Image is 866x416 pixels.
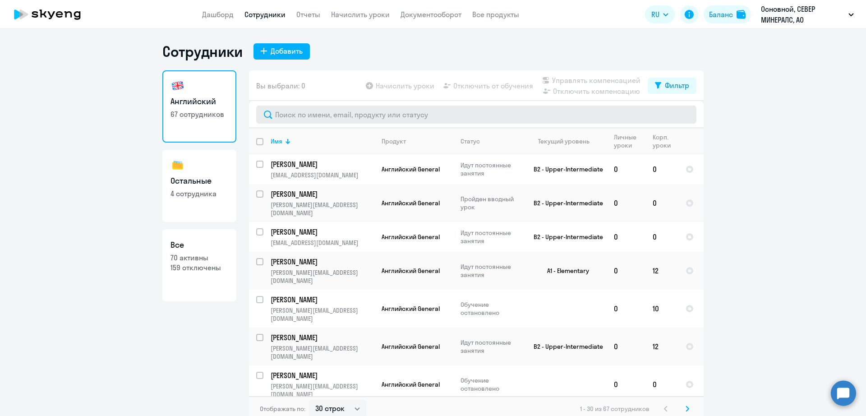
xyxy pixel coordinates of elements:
span: Английский General [382,380,440,388]
span: Отображать по: [260,405,305,413]
td: 0 [607,252,645,290]
span: Английский General [382,267,440,275]
p: [PERSON_NAME][EMAIL_ADDRESS][DOMAIN_NAME] [271,382,374,398]
div: Личные уроки [614,133,637,149]
h3: Остальные [170,175,228,187]
p: [EMAIL_ADDRESS][DOMAIN_NAME] [271,239,374,247]
div: Баланс [709,9,733,20]
a: Отчеты [296,10,320,19]
td: 12 [645,328,678,365]
a: [PERSON_NAME] [271,257,374,267]
p: 159 отключены [170,263,228,273]
p: Пройден вводный урок [461,195,522,211]
h3: Все [170,239,228,251]
div: Продукт [382,137,453,145]
button: Балансbalance [704,5,751,23]
p: [PERSON_NAME][EMAIL_ADDRESS][DOMAIN_NAME] [271,344,374,361]
p: Основной, СЕВЕР МИНЕРАЛС, АО [761,4,845,25]
td: 0 [607,365,645,403]
p: Идут постоянные занятия [461,161,522,177]
p: [PERSON_NAME][EMAIL_ADDRESS][DOMAIN_NAME] [271,201,374,217]
td: 0 [607,328,645,365]
p: Идут постоянные занятия [461,338,522,355]
span: 1 - 30 из 67 сотрудников [580,405,649,413]
p: 67 сотрудников [170,109,228,119]
td: B2 - Upper-Intermediate [523,184,607,222]
td: B2 - Upper-Intermediate [523,154,607,184]
a: [PERSON_NAME] [271,333,374,342]
div: Личные уроки [614,133,645,149]
a: Сотрудники [244,10,286,19]
p: [PERSON_NAME] [271,159,373,169]
div: Имя [271,137,374,145]
span: Английский General [382,233,440,241]
p: 4 сотрудника [170,189,228,199]
td: 12 [645,252,678,290]
button: RU [645,5,675,23]
a: Английский67 сотрудников [162,70,236,143]
a: Дашборд [202,10,234,19]
div: Продукт [382,137,406,145]
p: [PERSON_NAME] [271,333,373,342]
td: 0 [645,365,678,403]
td: 0 [645,184,678,222]
span: Английский General [382,199,440,207]
span: Английский General [382,305,440,313]
p: Идут постоянные занятия [461,263,522,279]
a: [PERSON_NAME] [271,159,374,169]
td: 0 [645,154,678,184]
div: Имя [271,137,282,145]
button: Основной, СЕВЕР МИНЕРАЛС, АО [756,4,858,25]
td: 10 [645,290,678,328]
a: Все70 активны159 отключены [162,229,236,301]
div: Статус [461,137,522,145]
p: [PERSON_NAME] [271,189,373,199]
td: 0 [607,154,645,184]
h1: Сотрудники [162,42,243,60]
button: Добавить [253,43,310,60]
a: Начислить уроки [331,10,390,19]
div: Корп. уроки [653,133,671,149]
a: [PERSON_NAME] [271,189,374,199]
button: Фильтр [648,78,696,94]
p: Идут постоянные занятия [461,229,522,245]
div: Корп. уроки [653,133,678,149]
a: Остальные4 сотрудника [162,150,236,222]
a: Документооборот [401,10,461,19]
p: [PERSON_NAME] [271,370,373,380]
div: Текущий уровень [530,137,606,145]
img: english [170,79,185,93]
a: Все продукты [472,10,519,19]
td: B2 - Upper-Intermediate [523,328,607,365]
div: Статус [461,137,480,145]
img: others [170,158,185,172]
span: Английский General [382,165,440,173]
p: Обучение остановлено [461,376,522,393]
p: [PERSON_NAME] [271,295,373,305]
p: [PERSON_NAME] [271,227,373,237]
p: 70 активны [170,253,228,263]
input: Поиск по имени, email, продукту или статусу [256,106,696,124]
p: Обучение остановлено [461,300,522,317]
td: 0 [607,222,645,252]
a: [PERSON_NAME] [271,227,374,237]
span: Вы выбрали: 0 [256,80,305,91]
p: [EMAIL_ADDRESS][DOMAIN_NAME] [271,171,374,179]
td: 0 [645,222,678,252]
h3: Английский [170,96,228,107]
div: Фильтр [665,80,689,91]
p: [PERSON_NAME] [271,257,373,267]
div: Добавить [271,46,303,56]
div: Текущий уровень [539,137,590,145]
a: [PERSON_NAME] [271,295,374,305]
p: [PERSON_NAME][EMAIL_ADDRESS][DOMAIN_NAME] [271,268,374,285]
td: 0 [607,290,645,328]
td: A1 - Elementary [523,252,607,290]
span: Английский General [382,342,440,351]
td: 0 [607,184,645,222]
span: RU [651,9,659,20]
img: balance [737,10,746,19]
td: B2 - Upper-Intermediate [523,222,607,252]
p: [PERSON_NAME][EMAIL_ADDRESS][DOMAIN_NAME] [271,306,374,323]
